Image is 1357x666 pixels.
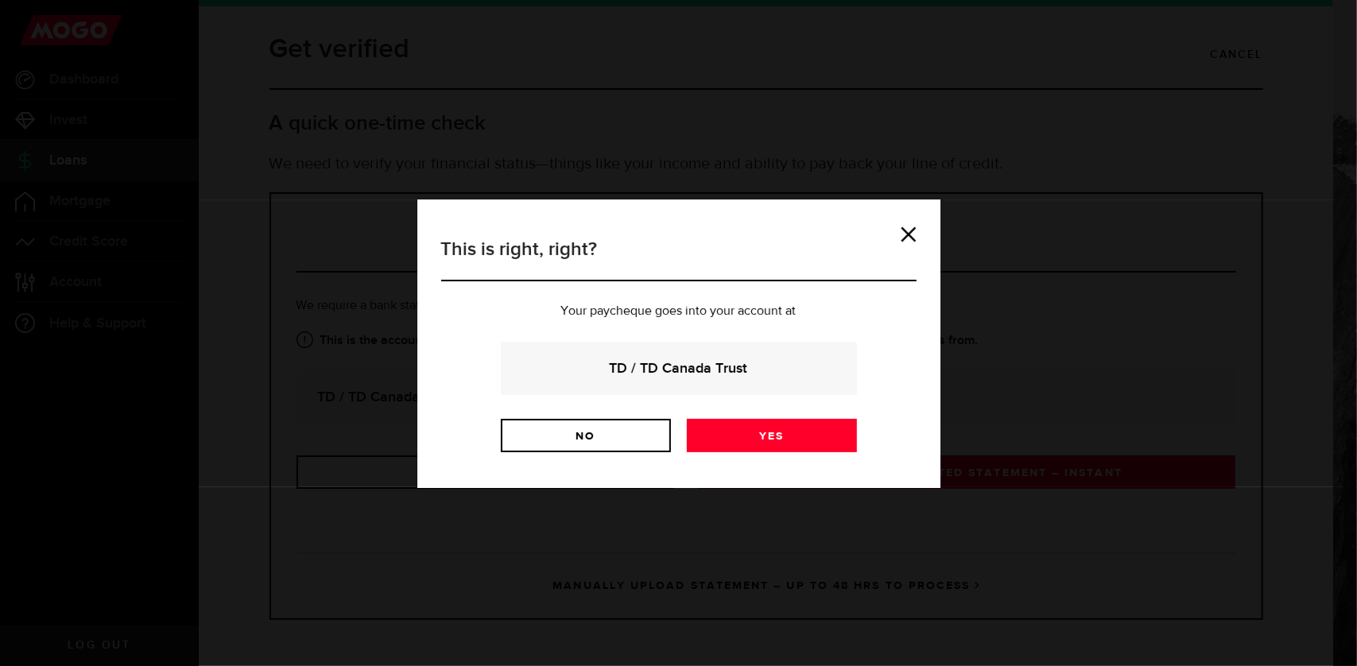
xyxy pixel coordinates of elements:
a: No [501,419,671,452]
h3: This is right, right? [441,235,917,281]
button: Open LiveChat chat widget [13,6,60,54]
a: Yes [687,419,857,452]
strong: TD / TD Canada Trust [522,358,836,379]
p: Your paycheque goes into your account at [441,305,917,318]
